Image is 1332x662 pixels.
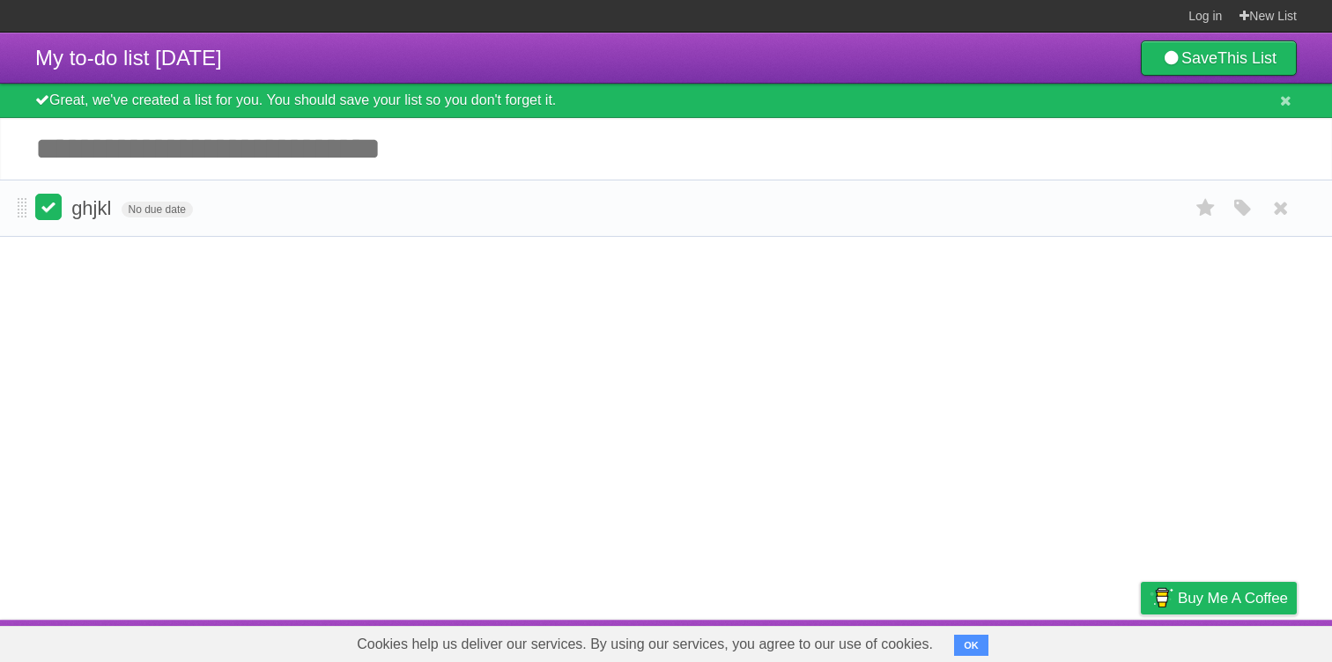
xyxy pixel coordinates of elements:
a: About [906,624,943,658]
button: OK [954,635,988,656]
a: Suggest a feature [1186,624,1297,658]
label: Star task [1189,194,1223,223]
span: ghjkl [71,197,115,219]
span: Buy me a coffee [1178,583,1288,614]
label: Done [35,194,62,220]
a: Terms [1058,624,1097,658]
span: No due date [122,202,193,217]
span: Cookies help us deliver our services. By using our services, you agree to our use of cookies. [339,627,951,662]
a: Developers [965,624,1036,658]
b: This List [1217,49,1276,67]
img: Buy me a coffee [1150,583,1173,613]
a: Buy me a coffee [1141,582,1297,614]
a: Privacy [1118,624,1164,658]
a: SaveThis List [1141,40,1297,76]
span: My to-do list [DATE] [35,46,222,70]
